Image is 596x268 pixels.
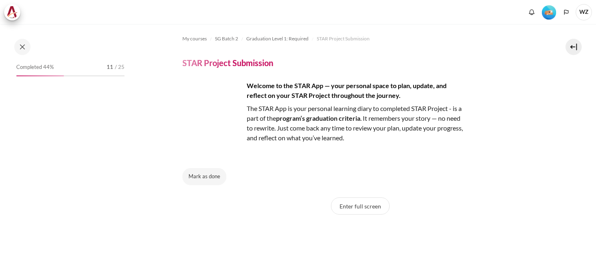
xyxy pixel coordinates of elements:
[317,35,370,42] span: STAR Project Submission
[542,4,556,20] div: Level #2
[560,6,572,18] button: Languages
[182,58,273,68] h4: STAR Project Submission
[576,4,592,20] a: User menu
[182,104,467,143] p: The STAR App is your personal learning diary to completed STAR Project - is a part of the . It re...
[539,4,559,20] a: Level #2
[246,34,309,44] a: Graduation Level 1: Required
[182,81,467,100] h4: Welcome to the STAR App — your personal space to plan, update, and reflect on your STAR Project t...
[542,5,556,20] img: Level #2
[115,63,125,71] span: / 25
[182,81,243,142] img: yuki
[331,197,390,215] button: Enter full screen
[16,63,54,71] span: Completed 44%
[526,6,538,18] div: Show notification window with no new notifications
[215,34,238,44] a: SG Batch 2
[276,114,360,122] strong: program’s graduation criteria
[182,35,207,42] span: My courses
[317,34,370,44] a: STAR Project Submission
[215,35,238,42] span: SG Batch 2
[246,35,309,42] span: Graduation Level 1: Required
[576,4,592,20] span: WZ
[182,34,207,44] a: My courses
[182,32,538,45] nav: Navigation bar
[182,168,226,185] button: Mark STAR Project Submission as done
[4,4,24,20] a: Architeck Architeck
[16,75,64,76] div: 44%
[7,6,18,18] img: Architeck
[107,63,113,71] span: 11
